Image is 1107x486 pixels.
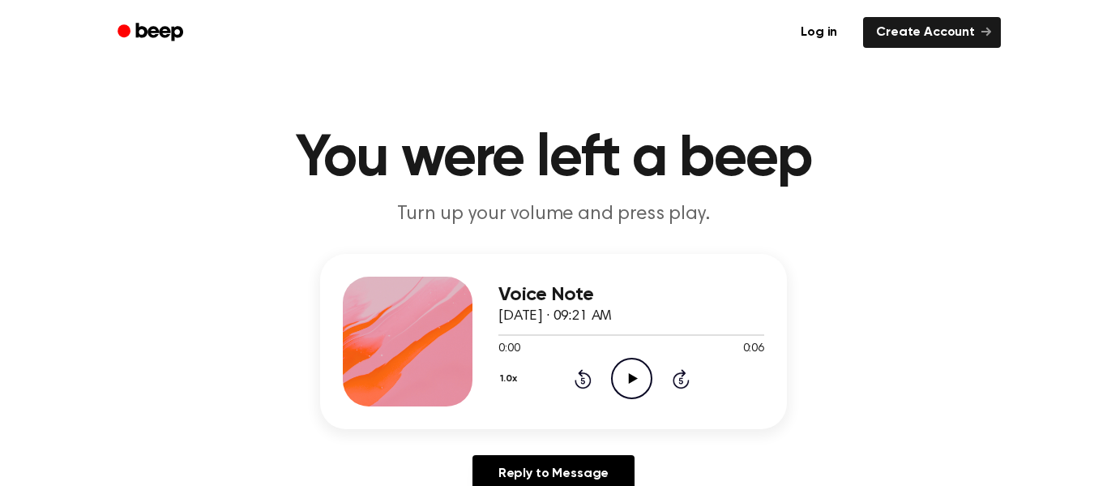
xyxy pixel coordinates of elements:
button: 1.0x [498,365,523,393]
a: Create Account [863,17,1001,48]
p: Turn up your volume and press play. [242,201,865,228]
span: 0:00 [498,341,519,358]
span: 0:06 [743,341,764,358]
a: Log in [784,14,853,51]
h1: You were left a beep [139,130,968,188]
h3: Voice Note [498,284,764,306]
span: [DATE] · 09:21 AM [498,309,612,324]
a: Beep [106,17,198,49]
